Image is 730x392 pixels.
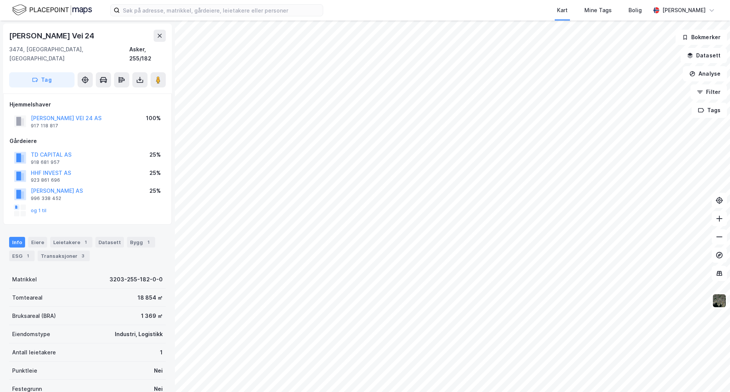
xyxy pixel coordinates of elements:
[10,100,165,109] div: Hjemmelshaver
[12,275,37,284] div: Matrikkel
[127,237,155,248] div: Bygg
[129,45,166,63] div: Asker, 255/182
[12,330,50,339] div: Eiendomstype
[149,186,161,195] div: 25%
[31,123,58,129] div: 917 118 817
[120,5,323,16] input: Søk på adresse, matrikkel, gårdeiere, leietakere eller personer
[141,311,163,321] div: 1 369 ㎡
[38,251,90,261] div: Transaksjoner
[138,293,163,302] div: 18 854 ㎡
[681,48,727,63] button: Datasett
[115,330,163,339] div: Industri, Logistikk
[146,114,161,123] div: 100%
[628,6,642,15] div: Bolig
[584,6,612,15] div: Mine Tags
[692,355,730,392] iframe: Chat Widget
[662,6,706,15] div: [PERSON_NAME]
[144,238,152,246] div: 1
[109,275,163,284] div: 3203-255-182-0-0
[50,237,92,248] div: Leietakere
[31,195,61,202] div: 996 338 452
[683,66,727,81] button: Analyse
[12,293,43,302] div: Tomteareal
[149,168,161,178] div: 25%
[95,237,124,248] div: Datasett
[557,6,568,15] div: Kart
[12,311,56,321] div: Bruksareal (BRA)
[149,150,161,159] div: 25%
[9,30,96,42] div: [PERSON_NAME] Vei 24
[79,252,87,260] div: 3
[12,366,37,375] div: Punktleie
[9,237,25,248] div: Info
[12,348,56,357] div: Antall leietakere
[31,177,60,183] div: 923 861 696
[12,3,92,17] img: logo.f888ab2527a4732fd821a326f86c7f29.svg
[712,294,727,308] img: 9k=
[154,366,163,375] div: Nei
[9,251,35,261] div: ESG
[692,103,727,118] button: Tags
[676,30,727,45] button: Bokmerker
[690,84,727,100] button: Filter
[82,238,89,246] div: 1
[28,237,47,248] div: Eiere
[9,45,129,63] div: 3474, [GEOGRAPHIC_DATA], [GEOGRAPHIC_DATA]
[31,159,60,165] div: 918 681 957
[160,348,163,357] div: 1
[9,72,75,87] button: Tag
[10,136,165,146] div: Gårdeiere
[24,252,32,260] div: 1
